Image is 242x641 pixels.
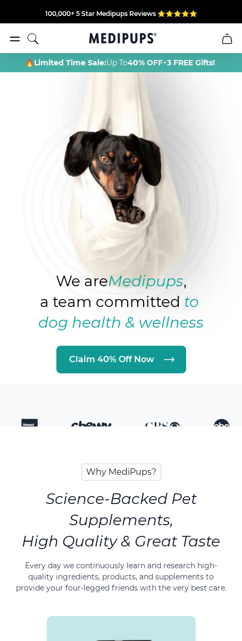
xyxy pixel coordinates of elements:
[214,26,240,52] button: cart
[56,346,186,373] a: Claim 40% Off Now
[25,57,215,68] span: 🔥 Up To +
[81,464,161,481] span: Why MediPups?
[11,488,231,552] h2: Science-Backed Pet Supplements, High Quality & Great Taste
[45,10,197,18] span: 100,000+ 5 Star Medipups Reviews ⭐️⭐️⭐️⭐️⭐️
[30,271,212,333] h1: We are , a team committed
[108,272,183,290] strong: Medipups
[27,25,39,52] button: search
[9,32,21,45] button: burger-menu
[86,33,160,46] a: Medipups
[15,560,228,594] p: Every day we continuously learn and research high-quality ingredients, products, and supplements ...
